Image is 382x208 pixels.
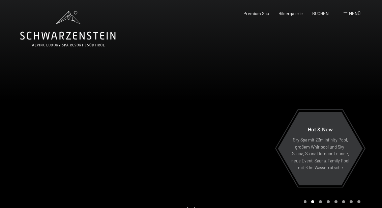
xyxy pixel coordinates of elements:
[350,200,353,203] div: Carousel Page 7
[357,200,360,203] div: Carousel Page 8
[291,136,350,171] p: Sky Spa mit 23m Infinity Pool, großem Whirlpool und Sky-Sauna, Sauna Outdoor Lounge, neue Event-S...
[311,200,314,203] div: Carousel Page 2 (Current Slide)
[327,200,330,203] div: Carousel Page 4
[304,200,307,203] div: Carousel Page 1
[334,200,337,203] div: Carousel Page 5
[349,11,360,16] span: Menü
[278,11,303,16] a: Bildergalerie
[301,200,360,203] div: Carousel Pagination
[308,126,333,132] span: Hot & New
[342,200,345,203] div: Carousel Page 6
[277,111,363,186] a: Hot & New Sky Spa mit 23m Infinity Pool, großem Whirlpool und Sky-Sauna, Sauna Outdoor Lounge, ne...
[243,11,269,16] a: Premium Spa
[319,200,322,203] div: Carousel Page 3
[312,11,329,16] a: BUCHEN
